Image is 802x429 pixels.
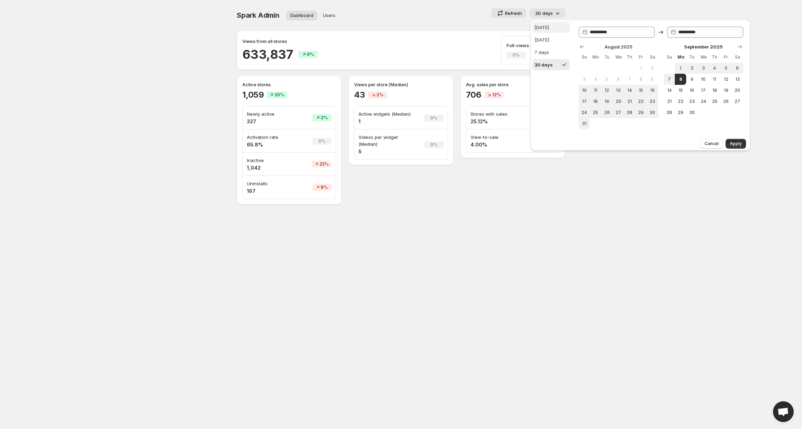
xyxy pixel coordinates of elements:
button: 30 days [532,59,570,70]
button: Saturday August 2 2025 [647,63,658,74]
div: Open chat [773,401,794,422]
button: Show previous month, July 2025 [577,42,587,52]
span: 25 [712,99,718,104]
span: 2 [650,65,655,71]
span: Fr [723,54,729,60]
button: 30 days [530,8,565,18]
span: 26 [723,99,729,104]
button: Thursday September 4 2025 [709,63,720,74]
span: 14 [627,88,633,93]
button: Thursday August 7 2025 [624,74,635,85]
button: Saturday September 20 2025 [732,85,743,96]
th: Sunday [664,52,675,63]
div: [DATE] [534,36,549,43]
span: We [700,54,706,60]
button: [DATE] [532,34,570,45]
button: Saturday September 27 2025 [732,96,743,107]
span: 25 [593,110,598,115]
button: Sunday September 14 2025 [664,85,675,96]
span: Mo [593,54,598,60]
span: 22 [678,99,683,104]
span: 10 [700,77,706,82]
button: Dashboard overview [286,11,317,20]
button: Monday August 18 2025 [590,96,601,107]
span: 29 [678,110,683,115]
button: Wednesday August 27 2025 [613,107,624,118]
button: Sunday August 31 2025 [579,118,590,129]
button: Sunday August 17 2025 [579,96,590,107]
span: 0% [513,52,520,58]
p: View-to-sale [470,134,520,141]
button: Cancel [700,139,723,149]
span: 8 [678,77,683,82]
h2: 43 [354,89,365,100]
span: 29 [638,110,644,115]
span: 14 [666,88,672,93]
button: Sunday August 3 2025 [579,74,590,85]
p: Avg. sales per store [466,81,560,88]
span: 31 [581,121,587,126]
button: Friday September 19 2025 [720,85,732,96]
span: 9 [689,77,695,82]
span: 27 [735,99,740,104]
button: Sunday September 21 2025 [664,96,675,107]
span: 23 [689,99,695,104]
span: 2% [376,92,383,98]
button: Tuesday August 26 2025 [601,107,613,118]
button: Thursday September 18 2025 [709,85,720,96]
button: Monday August 25 2025 [590,107,601,118]
p: 30 days [535,10,553,17]
p: Stores with sales [470,110,520,117]
button: Saturday August 23 2025 [647,96,658,107]
button: Friday August 22 2025 [635,96,647,107]
h4: 65.8% [247,141,293,148]
h4: 1 [358,118,416,125]
span: Apply [730,141,742,146]
th: Friday [635,52,647,63]
button: Saturday August 30 2025 [647,107,658,118]
span: 13 [615,88,621,93]
button: Wednesday September 3 2025 [698,63,709,74]
button: Saturday September 13 2025 [732,74,743,85]
button: End of range Today Monday September 8 2025 [675,74,686,85]
button: [DATE] [532,22,570,33]
span: 28 [666,110,672,115]
span: 12 [604,88,610,93]
span: Spark Admin [237,11,279,19]
h4: 1,042 [247,164,293,171]
th: Thursday [709,52,720,63]
p: Uninstalls [247,180,293,187]
span: 27 [615,110,621,115]
button: Friday September 5 2025 [720,63,732,74]
span: 10 [581,88,587,93]
button: User management [319,11,339,20]
span: 20 [615,99,621,104]
button: Show next month, October 2025 [735,42,745,52]
span: 5 [604,77,610,82]
button: Monday August 4 2025 [590,74,601,85]
span: 30 [689,110,695,115]
button: 7 days [532,47,570,58]
span: Tu [604,54,610,60]
h4: 327 [247,118,293,125]
span: 26 [604,110,610,115]
div: 7 days [534,49,549,56]
span: 24 [581,110,587,115]
span: 9 [650,77,655,82]
span: Cancel [705,141,719,146]
span: We [615,54,621,60]
button: Friday August 15 2025 [635,85,647,96]
span: 13 [735,77,740,82]
span: Fr [638,54,644,60]
span: 11 [593,88,598,93]
button: Thursday August 28 2025 [624,107,635,118]
span: 20 [735,88,740,93]
button: Thursday August 14 2025 [624,85,635,96]
button: Sunday September 28 2025 [664,107,675,118]
span: 19 [604,99,610,104]
span: 30 [650,110,655,115]
span: 7 [666,77,672,82]
th: Saturday [732,52,743,63]
button: Wednesday August 20 2025 [613,96,624,107]
th: Wednesday [698,52,709,63]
